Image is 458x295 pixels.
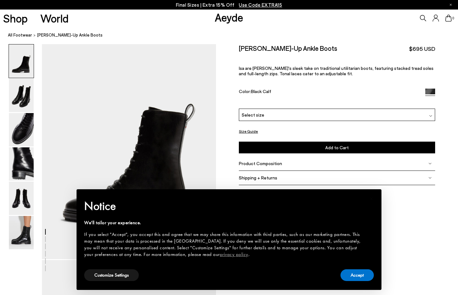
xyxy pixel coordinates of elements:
[3,13,28,24] a: Shop
[251,89,271,94] span: Black Calf
[40,13,69,24] a: World
[325,145,349,150] span: Add to Cart
[37,32,103,38] span: [PERSON_NAME]-Up Ankle Boots
[9,113,34,146] img: Isa Lace-Up Ankle Boots - Image 3
[84,219,364,226] div: We'll tailor your experience.
[239,142,435,153] button: Add to Cart
[9,182,34,215] img: Isa Lace-Up Ankle Boots - Image 5
[452,17,455,20] span: 0
[242,111,264,118] span: Select size
[176,1,282,9] p: Final Sizes | Extra 15% Off
[239,161,282,166] span: Product Composition
[428,176,432,179] img: svg%3E
[369,194,374,204] span: ×
[8,27,458,44] nav: breadcrumb
[220,251,248,258] a: privacy policy
[84,198,364,214] h2: Notice
[428,162,432,165] img: svg%3E
[84,231,364,258] div: If you select "Accept", you accept this and agree that we may share this information with third p...
[239,127,258,135] button: Size Guide
[340,269,374,281] button: Accept
[445,15,452,22] a: 0
[239,89,419,96] div: Color:
[364,191,379,206] button: Close this notice
[239,2,282,8] span: Navigate to /collections/ss25-final-sizes
[9,44,34,78] img: Isa Lace-Up Ankle Boots - Image 1
[215,10,243,24] a: Aeyde
[239,44,337,52] h2: [PERSON_NAME]-Up Ankle Boots
[239,175,277,181] span: Shipping + Returns
[429,115,432,118] img: svg%3E
[8,32,32,38] a: All Footwear
[9,79,34,112] img: Isa Lace-Up Ankle Boots - Image 2
[409,45,435,53] span: $695 USD
[9,216,34,249] img: Isa Lace-Up Ankle Boots - Image 6
[84,269,139,281] button: Customize Settings
[9,147,34,181] img: Isa Lace-Up Ankle Boots - Image 4
[239,65,434,76] span: Isa are [PERSON_NAME]'s sleek take on traditional utilitarian boots, featuring stacked tread sole...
